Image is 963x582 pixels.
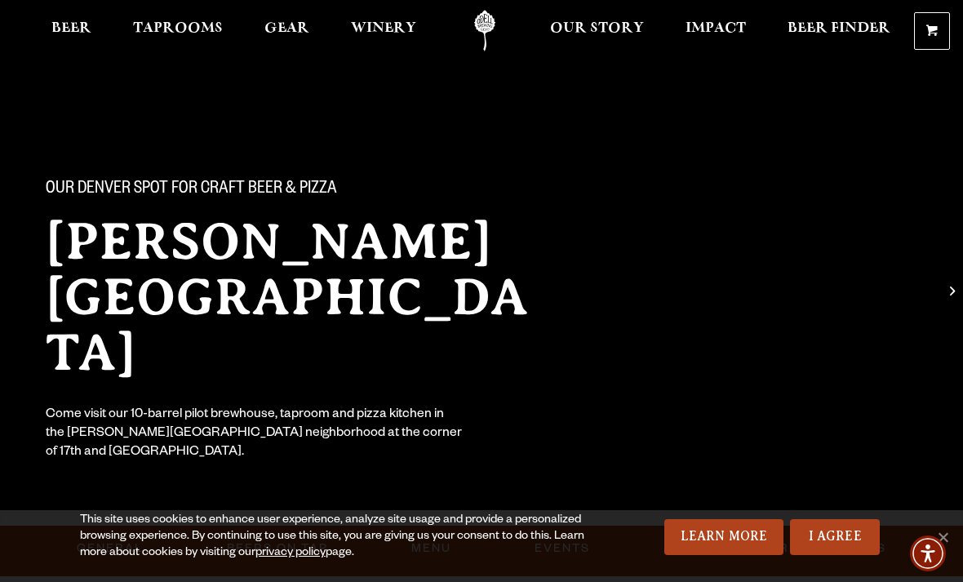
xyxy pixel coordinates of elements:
[539,10,655,51] a: Our Story
[777,10,901,51] a: Beer Finder
[675,10,757,51] a: Impact
[46,407,464,463] div: Come visit our 10-barrel pilot brewhouse, taproom and pizza kitchen in the [PERSON_NAME][GEOGRAPH...
[80,513,609,562] div: This site uses cookies to enhance user experience, analyze site usage and provide a personalized ...
[133,22,223,35] span: Taprooms
[264,22,309,35] span: Gear
[910,535,946,571] div: Accessibility Menu
[351,22,416,35] span: Winery
[51,22,91,35] span: Beer
[255,547,326,560] a: privacy policy
[788,22,890,35] span: Beer Finder
[122,10,233,51] a: Taprooms
[340,10,427,51] a: Winery
[550,22,644,35] span: Our Story
[46,214,555,380] h2: [PERSON_NAME][GEOGRAPHIC_DATA]
[254,10,320,51] a: Gear
[454,10,515,51] a: Odell Home
[790,519,880,555] a: I Agree
[686,22,746,35] span: Impact
[664,519,784,555] a: Learn More
[41,10,102,51] a: Beer
[46,180,337,201] span: Our Denver spot for craft beer & pizza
